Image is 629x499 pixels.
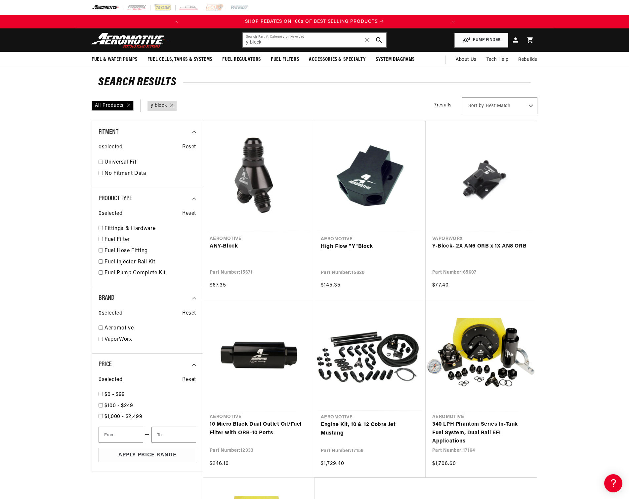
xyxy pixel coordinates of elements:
span: Reset [182,210,196,218]
summary: Tech Help [482,52,513,68]
a: Carbureted Regulators [7,104,126,114]
span: Fuel Regulators [222,56,261,63]
a: Carbureted Fuel Pumps [7,94,126,104]
span: Reset [182,376,196,384]
button: Apply Price Range [99,448,196,463]
button: Contact Us [7,177,126,188]
a: Universal Fit [105,158,196,167]
a: About Us [451,52,482,68]
summary: Fuel Filters [266,52,304,67]
a: VaporWorx [105,335,196,344]
a: 10 Micro Black Dual Outlet Oil/Fuel Filter with ORB-10 Ports [210,420,308,437]
input: From [99,427,143,443]
div: Announcement [183,18,446,25]
span: Product Type [99,195,132,202]
a: POWERED BY ENCHANT [91,190,127,197]
span: Reset [182,309,196,318]
a: 340 Stealth Fuel Pumps [7,125,126,135]
summary: System Diagrams [371,52,420,67]
span: 0 selected [99,309,122,318]
span: Fuel Filters [271,56,299,63]
summary: Fuel & Water Pumps [87,52,143,67]
span: Sort by [468,103,484,109]
button: PUMP FINDER [454,33,508,48]
button: Translation missing: en.sections.announcements.previous_announcement [170,15,183,28]
div: Frequently Asked Questions [7,73,126,79]
span: Reset [182,143,196,152]
a: y block [151,102,167,109]
div: 1 of 2 [183,18,446,25]
a: ANY-Block [210,242,308,251]
span: $0 - $99 [105,392,125,397]
span: Brand [99,295,114,301]
summary: Fuel Regulators [217,52,266,67]
a: No Fitment Data [105,170,196,178]
span: $100 - $249 [105,403,133,408]
slideshow-component: Translation missing: en.sections.announcements.announcement_bar [75,15,554,28]
a: Fuel Filter [105,236,196,244]
span: Fitment [99,129,118,135]
span: Price [99,361,112,368]
span: Fuel & Water Pumps [92,56,138,63]
button: Translation missing: en.sections.announcements.next_announcement [446,15,460,28]
div: All Products [92,101,134,111]
a: Fuel Injector Rail Kit [105,258,196,267]
span: Tech Help [486,56,508,63]
a: EFI Regulators [7,84,126,94]
a: High Flow "Y"Block [321,243,419,251]
a: SHOP REBATES ON 100s OF BEST SELLING PRODUCTS [183,18,446,25]
span: ✕ [364,35,370,45]
a: Getting Started [7,56,126,66]
a: Y-Block- 2X AN6 ORB x 1X AN8 ORB [432,242,530,251]
div: General [7,46,126,52]
span: — [145,431,150,439]
a: Brushless Fuel Pumps [7,135,126,145]
span: SHOP REBATES ON 100s OF BEST SELLING PRODUCTS [245,19,378,24]
span: 0 selected [99,210,122,218]
button: search button [372,33,386,47]
a: Aeromotive [105,324,196,333]
a: Fittings & Hardware [105,225,196,233]
summary: Accessories & Specialty [304,52,371,67]
input: Search by Part Number, Category or Keyword [243,33,386,47]
span: Accessories & Specialty [309,56,366,63]
a: Fuel Pump Complete Kit [105,269,196,278]
summary: Fuel Cells, Tanks & Systems [143,52,217,67]
select: Sort by [462,97,537,114]
a: Engine Kit, 10 & 12 Cobra Jet Mustang [321,421,419,438]
span: Rebuilds [518,56,537,63]
span: 0 selected [99,143,122,152]
span: 7 results [434,103,452,108]
span: 0 selected [99,376,122,384]
span: Fuel Cells, Tanks & Systems [147,56,212,63]
input: To [151,427,196,443]
a: 340 LPH Phantom Series In-Tank Fuel System, Dual Rail EFI Applications [432,420,530,446]
span: About Us [456,57,477,62]
a: EFI Fuel Pumps [7,114,126,125]
summary: Rebuilds [513,52,542,68]
span: $1,000 - $2,499 [105,414,143,419]
span: System Diagrams [376,56,415,63]
a: Fuel Hose Fitting [105,247,196,255]
img: Aeromotive [89,32,172,48]
h2: Search Results [98,77,531,88]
